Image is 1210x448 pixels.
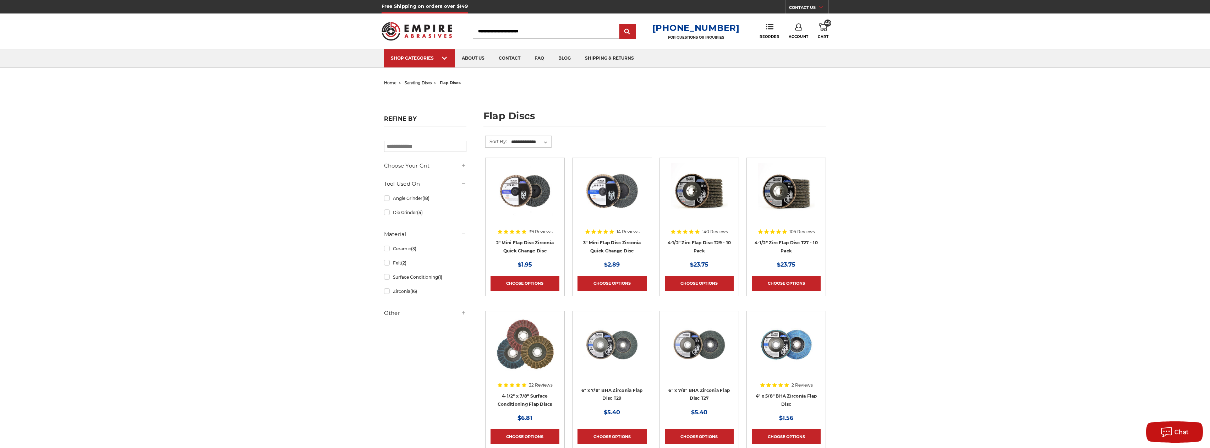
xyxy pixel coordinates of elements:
[498,393,552,407] a: 4-1/2" x 7/8" Surface Conditioning Flap Discs
[702,230,728,234] span: 140 Reviews
[665,429,734,444] a: Choose Options
[491,316,559,385] a: Scotch brite flap discs
[384,285,466,297] a: Zirconia
[668,388,730,401] a: 6" x 7/8" BHA Zirconia Flap Disc T27
[617,230,640,234] span: 14 Reviews
[382,17,453,45] img: Empire Abrasives
[620,24,635,39] input: Submit
[792,383,813,387] span: 2 Reviews
[438,274,442,280] span: (1)
[578,49,641,67] a: shipping & returns
[755,240,818,253] a: 4-1/2" Zirc Flap Disc T27 - 10 Pack
[384,309,466,317] h5: Other
[577,429,646,444] a: Choose Options
[777,261,795,268] span: $23.75
[491,276,559,291] a: Choose Options
[384,180,466,188] h5: Tool Used On
[818,34,828,39] span: Cart
[604,409,620,416] span: $5.40
[779,415,793,421] span: $1.56
[752,316,821,385] a: 4-inch BHA Zirconia flap disc with 40 grit designed for aggressive metal sanding and grinding
[510,137,551,147] select: Sort By:
[1175,429,1189,436] span: Chat
[789,230,815,234] span: 105 Reviews
[671,316,728,373] img: Coarse 36 grit BHA Zirconia flap disc, 6-inch, flat T27 for aggressive material removal
[384,80,396,85] a: home
[384,206,466,219] a: Die Grinder
[671,163,728,220] img: 4.5" Black Hawk Zirconia Flap Disc 10 Pack
[758,316,815,373] img: 4-inch BHA Zirconia flap disc with 40 grit designed for aggressive metal sanding and grinding
[583,240,641,253] a: 3" Mini Flap Disc Zirconia Quick Change Disc
[486,136,507,147] label: Sort By:
[518,261,532,268] span: $1.95
[384,115,466,126] h5: Refine by
[529,383,553,387] span: 32 Reviews
[391,55,448,61] div: SHOP CATEGORIES
[652,35,740,40] p: FOR QUESTIONS OR INQUIRIES
[690,261,708,268] span: $23.75
[584,316,640,373] img: Black Hawk 6 inch T29 coarse flap discs, 36 grit for efficient material removal
[818,23,828,39] a: 40 Cart
[604,261,620,268] span: $2.89
[551,49,578,67] a: blog
[752,276,821,291] a: Choose Options
[760,34,779,39] span: Reorder
[584,163,640,220] img: BHA 3" Quick Change 60 Grit Flap Disc for Fine Grinding and Finishing
[668,240,731,253] a: 4-1/2" Zirc Flap Disc T29 - 10 Pack
[1146,421,1203,443] button: Chat
[518,415,532,421] span: $6.81
[581,388,643,401] a: 6" x 7/8" BHA Zirconia Flap Disc T29
[384,271,466,283] a: Surface Conditioning
[401,260,406,266] span: (2)
[384,257,466,269] a: Felt
[665,316,734,385] a: Coarse 36 grit BHA Zirconia flap disc, 6-inch, flat T27 for aggressive material removal
[577,163,646,232] a: BHA 3" Quick Change 60 Grit Flap Disc for Fine Grinding and Finishing
[491,163,559,232] a: Black Hawk Abrasives 2-inch Zirconia Flap Disc with 60 Grit Zirconia for Smooth Finishing
[691,409,707,416] span: $5.40
[422,196,429,201] span: (18)
[527,49,551,67] a: faq
[384,242,466,255] a: Ceramic
[529,230,553,234] span: 39 Reviews
[496,240,554,253] a: 2" Mini Flap Disc Zirconia Quick Change Disc
[455,49,492,67] a: about us
[384,230,466,239] h5: Material
[411,246,416,251] span: (3)
[496,316,554,373] img: Scotch brite flap discs
[756,393,817,407] a: 4" x 5/8" BHA Zirconia Flap Disc
[824,20,831,27] span: 40
[752,163,821,232] a: Black Hawk 4-1/2" x 7/8" Flap Disc Type 27 - 10 Pack
[758,163,815,220] img: Black Hawk 4-1/2" x 7/8" Flap Disc Type 27 - 10 Pack
[410,289,417,294] span: (16)
[577,276,646,291] a: Choose Options
[483,111,826,126] h1: flap discs
[417,210,423,215] span: (4)
[665,163,734,232] a: 4.5" Black Hawk Zirconia Flap Disc 10 Pack
[752,429,821,444] a: Choose Options
[440,80,461,85] span: flap discs
[384,192,466,204] a: Angle Grinder
[760,23,779,39] a: Reorder
[789,4,828,13] a: CONTACT US
[384,162,466,170] h5: Choose Your Grit
[652,23,740,33] a: [PHONE_NUMBER]
[577,316,646,385] a: Black Hawk 6 inch T29 coarse flap discs, 36 grit for efficient material removal
[491,429,559,444] a: Choose Options
[405,80,432,85] a: sanding discs
[497,163,553,220] img: Black Hawk Abrasives 2-inch Zirconia Flap Disc with 60 Grit Zirconia for Smooth Finishing
[665,276,734,291] a: Choose Options
[492,49,527,67] a: contact
[789,34,809,39] span: Account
